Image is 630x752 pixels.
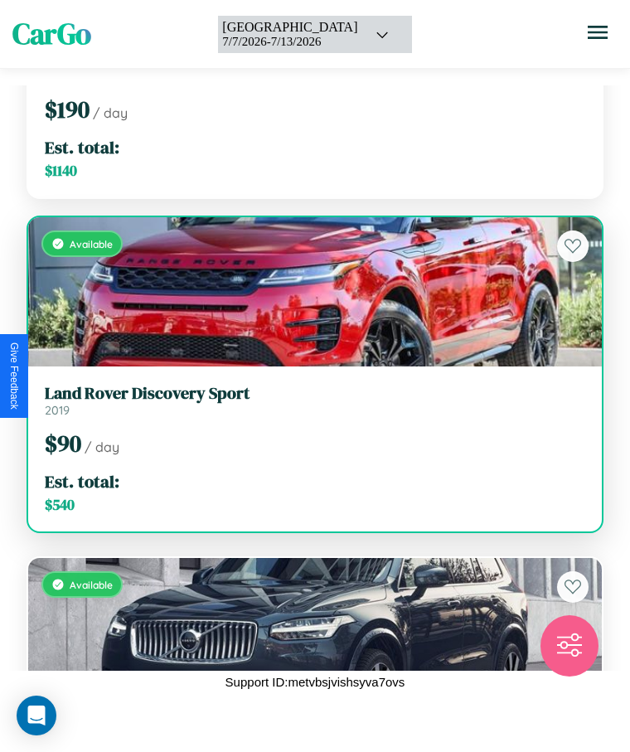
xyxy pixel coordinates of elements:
span: / day [85,439,119,455]
span: $ 540 [45,495,75,515]
div: 7 / 7 / 2026 - 7 / 13 / 2026 [222,35,357,49]
span: Est. total: [45,469,119,493]
p: Support ID: metvbsjvishsyva7ovs [225,671,405,693]
h3: Land Rover Discovery Sport [45,383,585,403]
div: Give Feedback [8,342,20,410]
span: Available [70,579,113,591]
span: $ 90 [45,428,81,459]
span: Available [70,238,113,250]
a: Land Rover Discovery Sport2019 [45,383,585,418]
div: [GEOGRAPHIC_DATA] [222,20,357,35]
span: $ 1140 [45,161,77,181]
span: 2019 [45,403,70,418]
span: Est. total: [45,135,119,159]
span: CarGo [12,14,91,54]
div: Open Intercom Messenger [17,696,56,735]
span: / day [93,104,128,121]
span: $ 190 [45,94,90,125]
